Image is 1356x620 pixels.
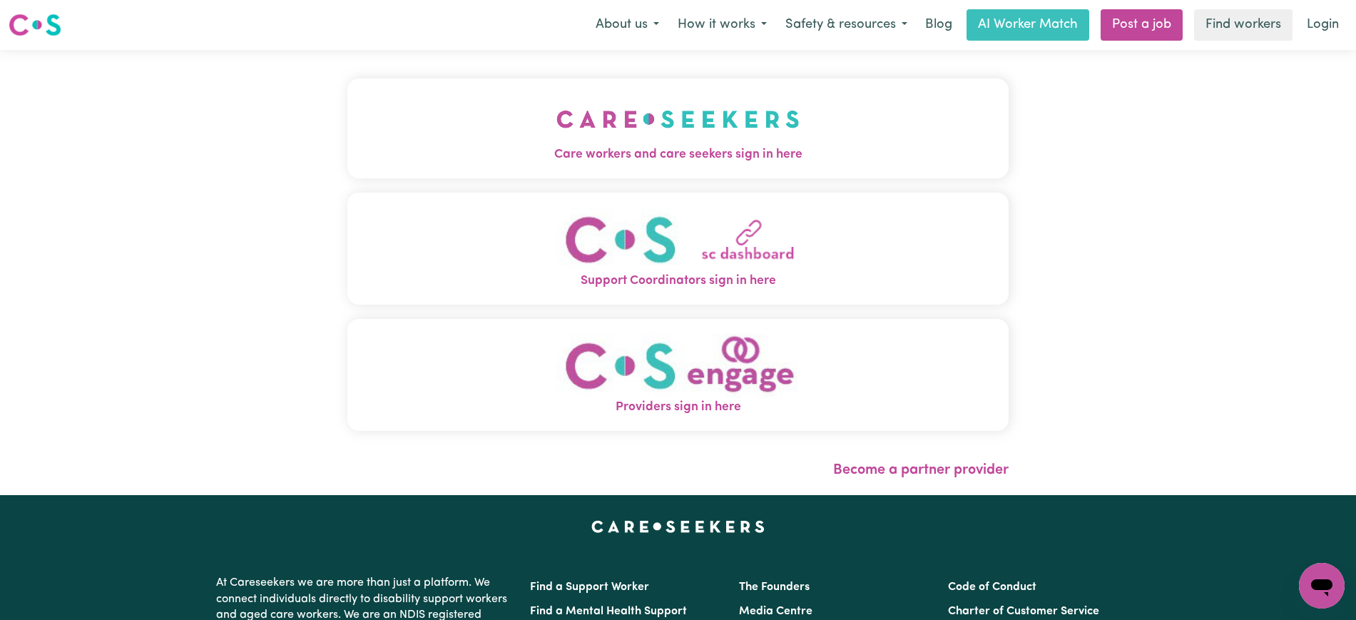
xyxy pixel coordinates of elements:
a: AI Worker Match [967,9,1089,41]
a: Media Centre [739,606,812,617]
button: Care workers and care seekers sign in here [347,78,1009,178]
a: Login [1298,9,1347,41]
button: About us [586,10,668,40]
button: Safety & resources [776,10,917,40]
button: Providers sign in here [347,319,1009,431]
span: Providers sign in here [347,398,1009,417]
a: Careseekers home page [591,521,765,532]
a: Code of Conduct [948,581,1036,593]
button: How it works [668,10,776,40]
button: Support Coordinators sign in here [347,193,1009,305]
a: Become a partner provider [833,463,1009,477]
a: Charter of Customer Service [948,606,1099,617]
a: The Founders [739,581,810,593]
a: Blog [917,9,961,41]
img: Careseekers logo [9,12,61,38]
span: Support Coordinators sign in here [347,272,1009,290]
a: Careseekers logo [9,9,61,41]
a: Post a job [1101,9,1183,41]
iframe: Button to launch messaging window [1299,563,1345,609]
a: Find a Support Worker [530,581,649,593]
span: Care workers and care seekers sign in here [347,146,1009,164]
a: Find workers [1194,9,1293,41]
